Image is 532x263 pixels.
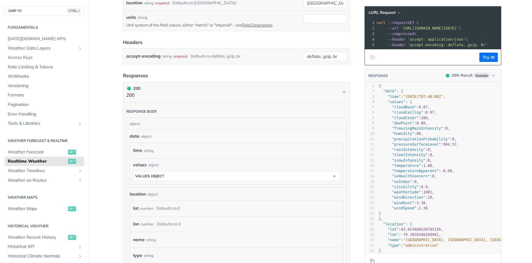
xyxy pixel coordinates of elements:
div: 3 [365,31,375,37]
span: : , [379,158,432,163]
div: 11 [365,137,374,142]
h2: Weather Maps [5,195,84,200]
span: "visibility" [392,185,419,189]
span: location [130,191,146,197]
span: : { [379,100,412,104]
span: : , [379,185,430,189]
div: 2 [365,26,375,31]
h2: Fundamentals [5,25,84,30]
span: : { [379,89,403,93]
span: "freezingRainIntensity" [392,126,443,131]
p: Unit system of the field values, either "metric" or "imperial" - see [126,22,301,28]
div: 12 [365,142,374,147]
span: 10 [428,195,432,200]
span: 96 [417,131,421,136]
span: "type" [388,243,401,248]
span: 0 [452,137,454,141]
a: Weather Mapsget [5,204,84,213]
div: 10 [365,131,374,136]
div: 14 [365,152,374,158]
span: { [379,84,381,88]
span: 0.07 [425,110,434,115]
span: 9.9 [421,185,428,189]
a: Realtime Weatherget [5,157,84,166]
div: object [127,118,345,130]
button: Copy to clipboard [368,53,377,62]
span: : , [379,95,445,99]
a: Rate Limiting & Tokens [5,63,84,72]
div: 7 [365,115,374,121]
span: "uvIndex" [392,180,412,184]
div: 4 [365,99,374,105]
div: 5 [365,42,375,48]
span: --compressed [388,32,414,36]
span: '[URL][DOMAIN_NAME][DATE]' [401,26,459,30]
span: 0.07 [419,105,428,109]
button: Show subpages for Historical Climate Normals [78,254,83,259]
div: 6 [365,110,374,115]
div: object [141,134,151,139]
span: \ [377,32,417,36]
span: : , [379,190,434,194]
span: 0 [428,158,430,163]
span: Pagination [8,102,83,108]
span: : , [379,180,419,184]
div: 20 [365,184,374,190]
div: string [138,15,147,20]
span: : , [379,126,450,131]
button: 200200-ResultExample [443,72,498,79]
span: "uvHealthConcern" [392,174,430,178]
span: "dewPoint" [392,121,414,125]
span: 'accept-encoding: deflate, gzip, br' [408,43,488,47]
span: 0 [432,174,434,178]
div: 27 [365,222,374,227]
span: : , [379,195,434,200]
span: 1001 [423,190,432,194]
div: 18 [365,174,374,179]
a: Versioning [5,81,84,91]
div: 5 [365,105,374,110]
div: 26 [365,216,374,221]
span: 0 [414,180,417,184]
span: : , [379,137,457,141]
span: "data" [383,89,396,93]
span: 200 [452,73,459,78]
span: 0.69 [443,169,452,173]
a: Weather TimelinesShow subpages for Weather Timelines [5,166,84,176]
span: get [68,159,76,164]
div: 23 [365,200,374,206]
span: "pressureSurfaceLevel" [392,142,441,147]
span: --request [388,21,408,25]
span: CTRL-/ [67,8,81,13]
div: 29 [365,232,374,237]
button: Show subpages for Historical API [78,244,83,249]
span: "values" [388,100,405,104]
span: "weatherCode" [392,190,421,194]
span: 100 [421,116,428,120]
span: cURL Request [369,10,396,15]
span: "location" [383,222,405,226]
span: 984.57 [443,142,457,147]
div: 8 [365,121,374,126]
div: - Result [452,72,473,79]
span: "humidity" [392,131,414,136]
span: 0 [445,126,448,131]
div: 3 [365,94,374,99]
span: GET \ [377,21,419,25]
span: Tools & Libraries [8,120,76,127]
div: 13 [365,147,374,152]
span: "snowIntensity" [392,158,425,163]
span: values [133,162,147,168]
span: 0.88 [417,121,425,125]
label: accept-encoding [126,52,161,61]
span: "precipitationProbability" [392,137,450,141]
span: "name" [388,238,401,242]
span: "cloudBase" [392,105,416,109]
div: 30 [365,237,374,243]
p: 200 [126,92,140,99]
label: units [126,14,136,21]
span: } [379,249,381,253]
div: object [148,162,159,168]
span: 3.38 [417,201,425,205]
div: 17 [365,168,374,174]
